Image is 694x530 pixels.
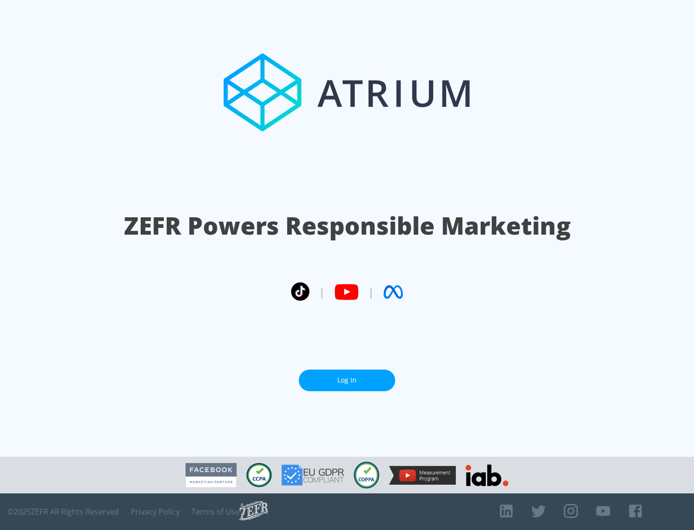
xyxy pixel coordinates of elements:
span: | [368,285,374,299]
img: Facebook Marketing Partner [186,463,237,488]
a: Log In [299,370,395,391]
span: © 2025 ZEFR All Rights Reserved [7,507,119,517]
img: GDPR Compliant [281,464,344,486]
img: CCPA Compliant [246,463,272,487]
img: COPPA Compliant [354,462,379,489]
a: Terms of Use [191,507,240,517]
h1: ZEFR Powers Responsible Marketing [124,209,571,242]
a: Privacy Policy [131,507,180,517]
img: YouTube Measurement Program [389,466,456,485]
span: | [319,285,325,299]
img: IAB [466,464,508,486]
